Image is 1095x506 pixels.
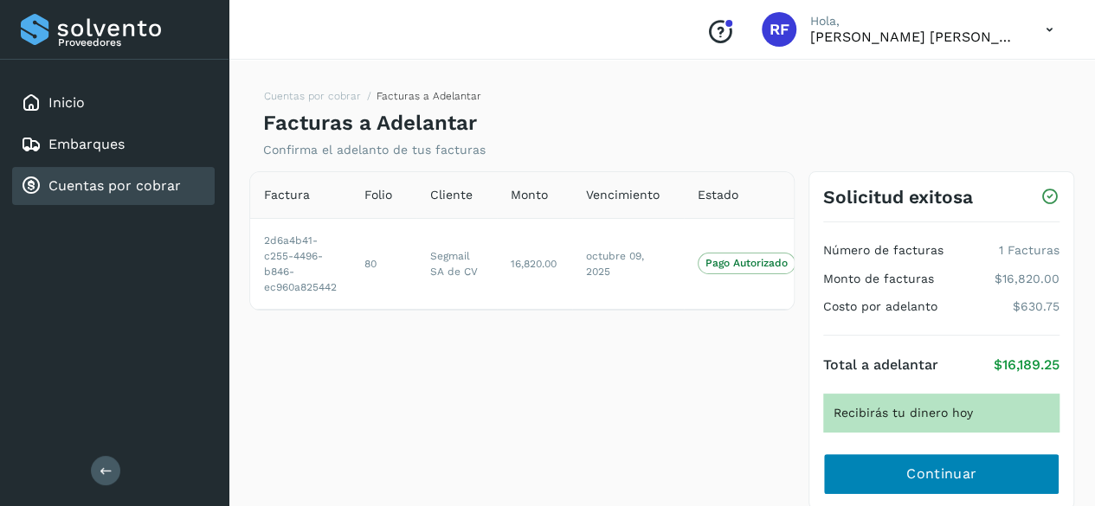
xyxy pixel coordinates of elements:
h4: Total a adelantar [823,356,938,373]
p: $16,820.00 [995,272,1060,286]
span: 16,820.00 [511,258,557,270]
span: Cliente [430,186,473,204]
p: Pago Autorizado [705,257,788,269]
h4: Número de facturas [823,243,944,258]
span: Estado [698,186,738,204]
a: Inicio [48,94,85,111]
h4: Costo por adelanto [823,299,937,314]
p: $16,189.25 [994,356,1060,373]
span: Monto [511,186,548,204]
span: Facturas a Adelantar [377,90,481,102]
td: 80 [351,218,416,309]
p: Proveedores [58,36,208,48]
span: Continuar [906,464,976,484]
p: Ricardo Fernando Mendoza Arteaga [810,29,1018,45]
p: $630.75 [1013,299,1060,314]
div: Embarques [12,125,215,163]
p: Confirma el adelanto de tus facturas [263,143,486,157]
a: Embarques [48,136,125,152]
span: octubre 09, 2025 [586,250,644,278]
span: Factura [264,186,310,204]
td: 2d6a4b41-c255-4496-b846-ec960a825442 [250,218,351,309]
p: Hola, [810,14,1018,29]
a: Cuentas por cobrar [264,90,361,102]
h4: Facturas a Adelantar [263,111,477,136]
div: Recibirás tu dinero hoy [823,394,1060,432]
h4: Monto de facturas [823,272,934,286]
td: Segmail SA de CV [416,218,497,309]
span: Folio [364,186,392,204]
a: Cuentas por cobrar [48,177,181,194]
p: 1 Facturas [999,243,1060,258]
div: Inicio [12,84,215,122]
nav: breadcrumb [263,88,481,111]
button: Continuar [823,453,1060,495]
div: Cuentas por cobrar [12,167,215,205]
h3: Solicitud exitosa [823,186,973,208]
span: Vencimiento [586,186,660,204]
